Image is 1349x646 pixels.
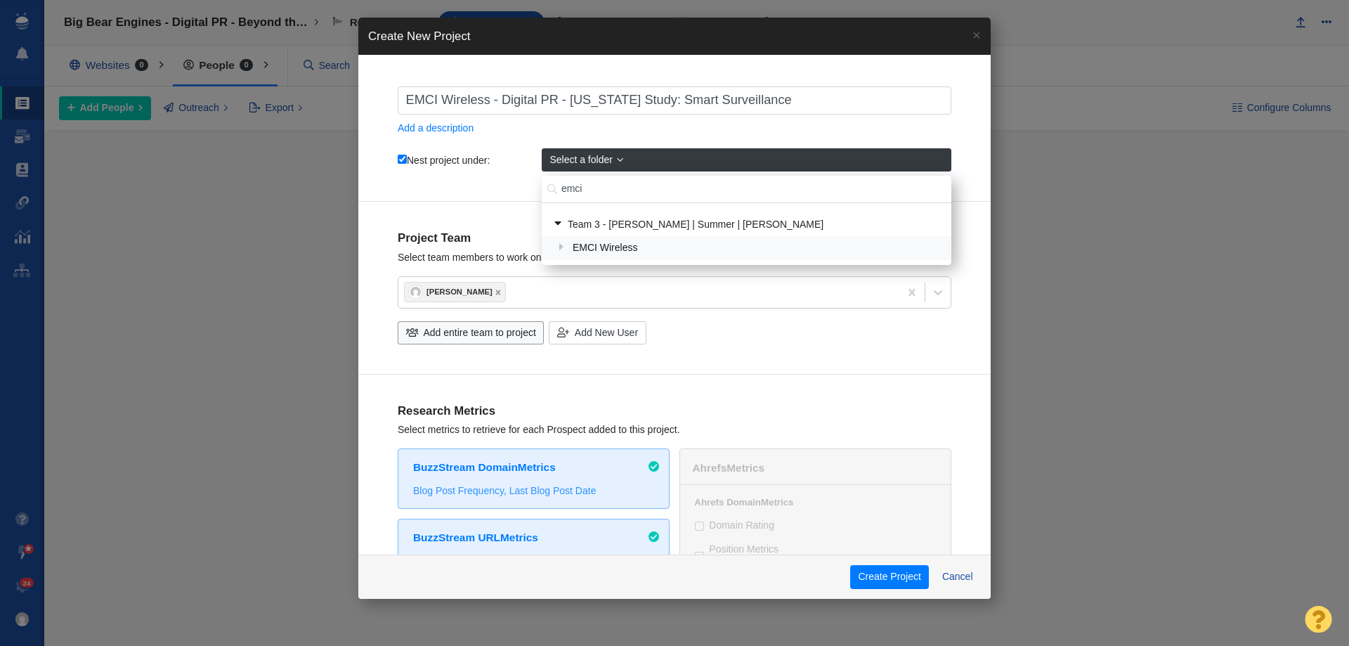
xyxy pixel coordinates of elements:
a: Add New User [549,321,646,345]
div: EMCI Wireless [568,238,944,259]
input: Project Name [398,86,951,115]
label: Nest project under: [398,154,490,167]
a: Add a description [398,122,474,134]
div: [PERSON_NAME] [426,288,493,296]
h6: Ahrefs Domain Metrics [694,497,936,508]
h6: Ahrefs Metrics [693,462,941,474]
h4: Project Team [398,231,951,245]
input: Nest project under: [398,155,407,164]
div: Team 3 - [PERSON_NAME] | Summer | [PERSON_NAME] [563,214,944,235]
div: Select metrics to retrieve for each Prospect added to this project. [398,423,951,436]
input: Domain Rating [695,521,704,531]
img: c9363fb76f5993e53bff3b340d5c230a [410,287,421,297]
span: Select a folder [549,153,613,167]
input: Search... [542,176,951,203]
div: Select team members to work on this project [398,251,951,264]
span: Add entire team to project [424,325,536,340]
h6: BuzzStream Domain Metrics [413,461,644,474]
button: Create Project [850,565,929,589]
input: Position Metrics [695,545,704,568]
span: Domain Rating [709,519,935,531]
span: Position Metrics [709,543,935,555]
span: Last Blog Post Date [504,485,597,496]
h4: Research Metrics [398,404,951,418]
span: Blog Post Frequency [413,485,504,496]
button: × [963,18,991,52]
button: Cancel [934,565,981,589]
h6: BuzzStream URL Metrics [413,531,644,544]
h4: Create New Project [368,27,471,45]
